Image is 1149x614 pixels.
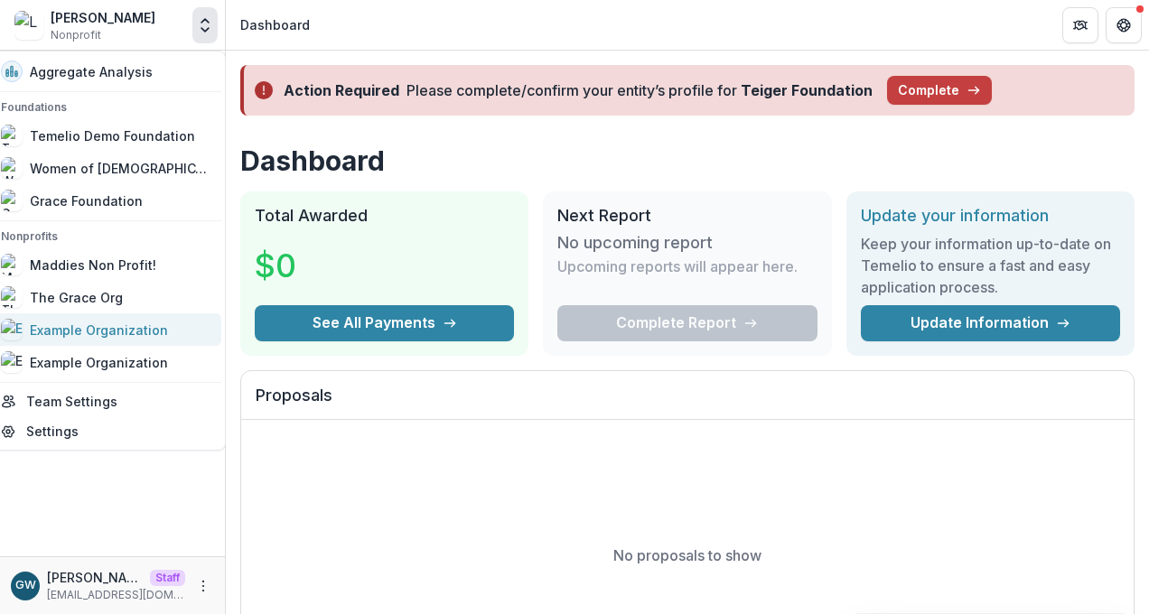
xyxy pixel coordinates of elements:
h1: Dashboard [240,144,1135,177]
div: Grace Willig [15,580,36,591]
p: [PERSON_NAME] [47,568,143,587]
div: Action Required [284,79,399,101]
button: Get Help [1106,7,1142,43]
div: [PERSON_NAME] [51,8,155,27]
button: More [192,575,214,597]
button: Open entity switcher [192,7,218,43]
h2: Update your information [861,206,1120,226]
p: Staff [150,570,185,586]
span: Nonprofit [51,27,101,43]
strong: Teiger Foundation [741,81,873,99]
a: Update Information [861,305,1120,341]
div: Dashboard [240,15,310,34]
img: Legacy Russell [14,11,43,40]
h3: No upcoming report [557,233,713,253]
h2: Total Awarded [255,206,514,226]
h3: $0 [255,241,390,290]
h3: Keep your information up-to-date on Temelio to ensure a fast and easy application process. [861,233,1120,298]
button: Partners [1062,7,1098,43]
div: Please complete/confirm your entity’s profile for [406,79,873,101]
nav: breadcrumb [233,12,317,38]
button: Complete [887,76,992,105]
h2: Next Report [557,206,817,226]
h2: Proposals [256,386,1119,420]
p: No proposals to show [613,544,761,566]
p: Upcoming reports will appear here. [557,256,798,277]
button: See All Payments [255,305,514,341]
p: [EMAIL_ADDRESS][DOMAIN_NAME] [47,587,185,603]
